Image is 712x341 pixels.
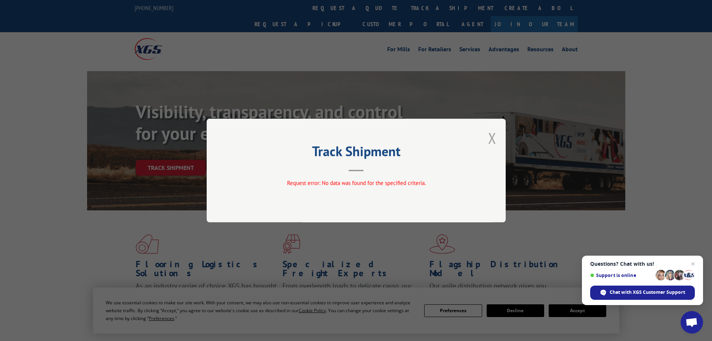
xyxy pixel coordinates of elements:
button: Close modal [488,128,496,148]
span: Close chat [688,259,697,268]
h2: Track Shipment [244,146,468,160]
span: Request error: No data was found for the specified criteria. [287,179,425,186]
span: Chat with XGS Customer Support [610,289,685,296]
span: Support is online [590,273,653,278]
span: Questions? Chat with us! [590,261,695,267]
div: Chat with XGS Customer Support [590,286,695,300]
div: Open chat [681,311,703,334]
